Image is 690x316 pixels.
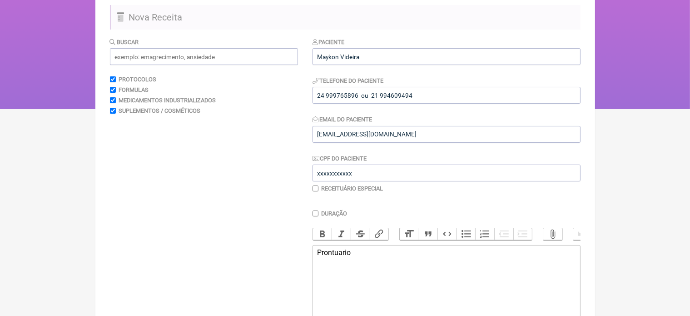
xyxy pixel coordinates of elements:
button: Code [437,228,457,240]
button: Quote [419,228,438,240]
button: Link [370,228,389,240]
label: Email do Paciente [313,116,372,123]
label: Duração [321,210,347,217]
button: Undo [573,228,592,240]
button: Bold [313,228,332,240]
h2: Nova Receita [110,5,581,30]
input: exemplo: emagrecimento, ansiedade [110,48,298,65]
label: Medicamentos Industrializados [119,97,216,104]
label: Protocolos [119,76,156,83]
button: Italic [332,228,351,240]
div: Prontuario [317,248,575,257]
label: Telefone do Paciente [313,77,384,84]
label: CPF do Paciente [313,155,367,162]
label: Buscar [110,39,139,45]
button: Strikethrough [351,228,370,240]
label: Formulas [119,86,149,93]
button: Increase Level [513,228,532,240]
button: Numbers [475,228,494,240]
button: Bullets [457,228,476,240]
label: Receituário Especial [321,185,383,192]
button: Heading [400,228,419,240]
label: Paciente [313,39,345,45]
label: Suplementos / Cosméticos [119,107,200,114]
button: Decrease Level [494,228,513,240]
button: Attach Files [543,228,562,240]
